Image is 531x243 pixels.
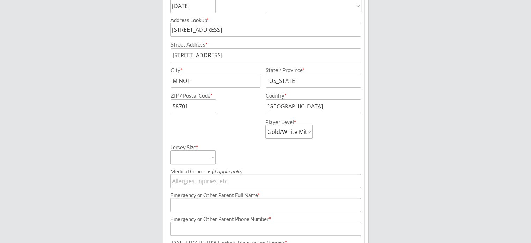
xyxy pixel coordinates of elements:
[212,168,242,174] em: (if applicable)
[266,93,353,98] div: Country
[170,174,361,188] input: Allergies, injuries, etc.
[171,42,361,47] div: Street Address
[265,120,313,125] div: Player Level
[170,23,361,37] input: Street, City, Province/State
[266,67,353,73] div: State / Province
[170,193,361,198] div: Emergency or Other Parent Full Name
[170,169,361,174] div: Medical Concerns
[171,93,259,98] div: ZIP / Postal Code
[170,17,361,23] div: Address Lookup
[171,67,259,73] div: City
[170,145,206,150] div: Jersey Size
[170,216,361,222] div: Emergency or Other Parent Phone Number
